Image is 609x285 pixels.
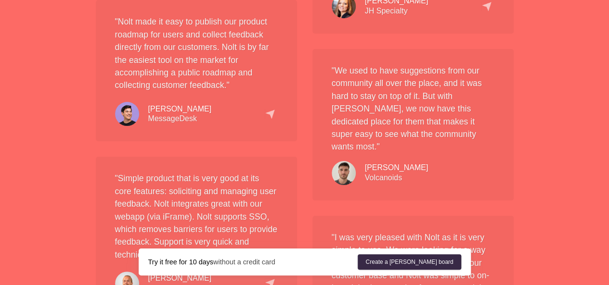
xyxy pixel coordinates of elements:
[148,273,212,284] div: [PERSON_NAME]
[358,254,461,270] a: Create a [PERSON_NAME] board
[312,49,514,200] div: " We used to have suggestions from our community all over the place, and it was hard to stay on t...
[148,104,212,114] div: [PERSON_NAME]
[365,163,428,173] div: [PERSON_NAME]
[481,1,492,12] img: capterra.78f6e3bf33.png
[148,257,358,267] div: without a credit card
[265,109,275,119] img: capterra.78f6e3bf33.png
[115,172,278,261] p: "Simple product that is very good at its core features: soliciting and managing user feedback. No...
[148,258,213,266] strong: Try it free for 10 days
[148,104,212,124] div: MessageDesk
[332,161,356,185] img: testimonial-richard.64b827b4bb.jpg
[365,163,428,183] div: Volcanoids
[115,102,139,126] img: testimonial-josh.827cc021f2.jpg
[115,15,278,91] p: "Nolt made it easy to publish our product roadmap for users and collect feedback directly from ou...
